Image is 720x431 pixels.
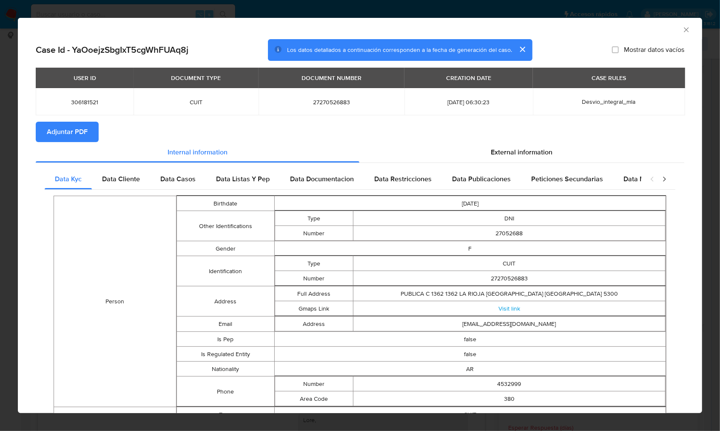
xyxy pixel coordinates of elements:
[177,347,275,362] td: Is Regulated Entity
[275,407,666,422] td: CUIT
[177,256,275,286] td: Identification
[177,377,275,407] td: Phone
[374,174,432,184] span: Data Restricciones
[45,169,641,189] div: Detailed internal info
[415,98,523,106] span: [DATE] 06:30:23
[269,98,394,106] span: 27270526883
[623,174,670,184] span: Data Minoridad
[18,18,702,413] div: closure-recommendation-modal
[275,391,353,406] td: Area Code
[275,271,353,286] td: Number
[46,98,123,106] span: 306181521
[216,174,270,184] span: Data Listas Y Pep
[160,174,196,184] span: Data Casos
[441,71,496,85] div: CREATION DATE
[586,71,631,85] div: CASE RULES
[102,174,140,184] span: Data Cliente
[353,256,665,271] td: CUIT
[275,332,666,347] td: false
[612,46,619,53] input: Mostrar datos vacíos
[512,39,532,60] button: cerrar
[353,226,665,241] td: 27052688
[36,44,188,55] h2: Case Id - YaOoejzSbgIxT5cgWhFUAq8j
[275,211,353,226] td: Type
[275,196,666,211] td: [DATE]
[275,362,666,377] td: AR
[582,97,636,106] span: Desvio_integral_mla
[47,123,88,141] span: Adjuntar PDF
[296,71,367,85] div: DOCUMENT NUMBER
[177,286,275,317] td: Address
[177,317,275,332] td: Email
[177,211,275,241] td: Other Identifications
[353,271,665,286] td: 27270526883
[177,362,275,377] td: Nationality
[36,142,684,163] div: Detailed info
[166,71,226,85] div: DOCUMENT TYPE
[275,256,353,271] td: Type
[177,241,275,256] td: Gender
[353,317,665,331] td: [EMAIL_ADDRESS][DOMAIN_NAME]
[353,211,665,226] td: DNI
[54,196,176,407] td: Person
[36,122,99,142] button: Adjuntar PDF
[682,26,690,33] button: Cerrar ventana
[491,147,552,157] span: External information
[531,174,603,184] span: Peticiones Secundarias
[275,226,353,241] td: Number
[275,347,666,362] td: false
[55,174,82,184] span: Data Kyc
[275,301,353,316] td: Gmaps Link
[287,46,512,54] span: Los datos detallados a continuación corresponden a la fecha de generación del caso.
[177,332,275,347] td: Is Pep
[144,98,248,106] span: CUIT
[353,377,665,391] td: 4532999
[353,286,665,301] td: PUBLICA C 1362 1362 LA RIOJA [GEOGRAPHIC_DATA] [GEOGRAPHIC_DATA] 5300
[275,377,353,391] td: Number
[290,174,354,184] span: Data Documentacion
[68,71,101,85] div: USER ID
[498,304,520,313] a: Visit link
[168,147,228,157] span: Internal information
[177,407,275,422] td: Type
[275,286,353,301] td: Full Address
[353,391,665,406] td: 380
[452,174,511,184] span: Data Publicaciones
[275,241,666,256] td: F
[177,196,275,211] td: Birthdate
[624,46,684,54] span: Mostrar datos vacíos
[275,317,353,331] td: Address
